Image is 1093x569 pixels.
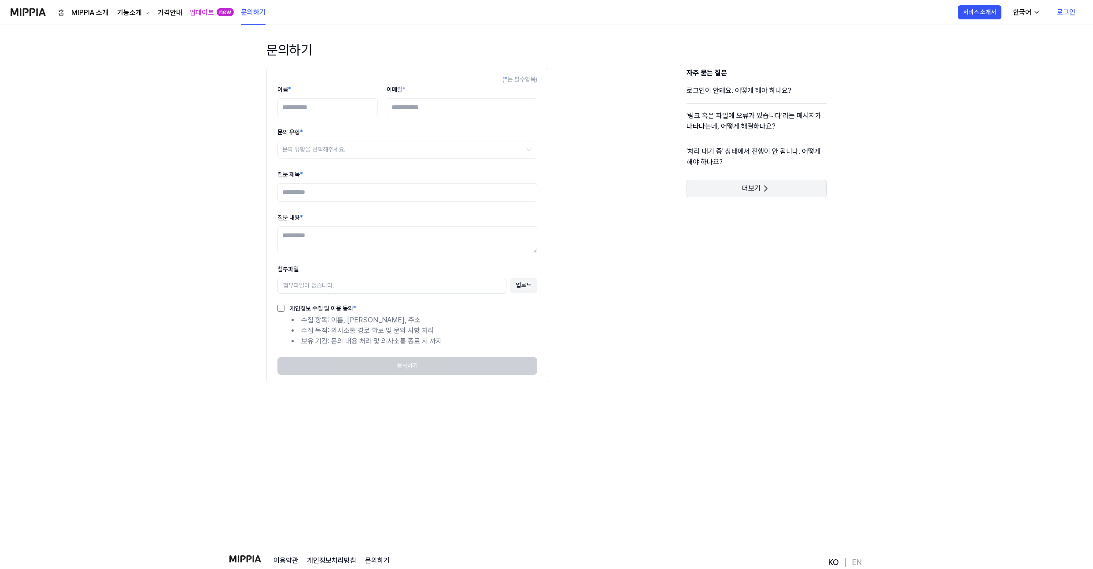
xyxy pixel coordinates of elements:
[387,86,406,93] label: 이메일
[229,555,261,562] img: logo
[277,129,303,136] label: 문의 유형
[687,111,827,139] a: '링크 혹은 파일에 오류가 있습니다'라는 메시지가 나타나는데, 어떻게 해결하나요?
[158,7,182,18] a: 가격안내
[277,278,506,294] div: 첨부파일이 없습니다.
[273,555,298,566] a: 이용약관
[958,5,1001,19] button: 서비스 소개서
[58,7,64,18] a: 홈
[115,7,151,18] button: 기능소개
[852,557,862,568] a: EN
[687,184,827,192] a: 더보기
[284,305,356,311] label: 개인정보 수집 및 이용 동의
[277,266,299,273] label: 첨부파일
[1011,7,1033,18] div: 한국어
[687,68,827,78] h3: 자주 묻는 질문
[307,555,356,566] a: 개인정보처리방침
[1006,4,1045,21] button: 한국어
[217,8,234,17] div: new
[292,325,537,336] li: 수집 목적: 의사소통 경로 확보 및 문의 사항 처리
[277,75,537,84] div: ( 는 필수항목)
[115,7,144,18] div: 기능소개
[71,7,108,18] a: MIPPIA 소개
[742,184,761,193] span: 더보기
[241,0,266,25] a: 문의하기
[510,278,537,293] button: 업로드
[292,315,537,325] li: 수집 항목: 이름, [PERSON_NAME], 주소
[266,41,312,59] h1: 문의하기
[292,336,537,347] li: 보유 기간: 문의 내용 처리 및 의사소통 종료 시 까지
[365,555,390,566] a: 문의하기
[687,180,827,197] button: 더보기
[189,7,214,18] a: 업데이트
[687,85,827,103] a: 로그인이 안돼요. 어떻게 해야 하나요?
[828,557,839,568] a: KO
[277,86,291,93] label: 이름
[277,171,303,178] label: 질문 제목
[277,214,303,221] label: 질문 내용
[687,146,827,174] a: '처리 대기 중' 상태에서 진행이 안 됩니다. 어떻게 해야 하나요?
